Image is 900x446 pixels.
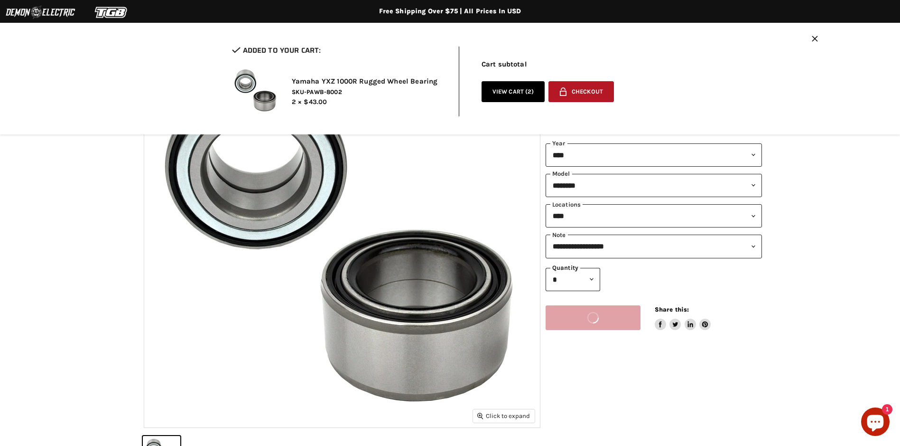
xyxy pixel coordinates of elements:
[144,31,540,427] img: IMAGE
[546,204,762,228] select: keys
[545,81,614,106] form: cart checkout
[292,98,302,106] span: 2 ×
[232,47,445,55] h2: Added to your cart:
[655,306,689,313] span: Share this:
[477,412,530,419] span: Click to expand
[232,67,279,114] img: Yamaha YXZ 1000R Rugged Wheel Bearing
[71,7,830,16] div: Free Shipping Over $75 | All Prices In USD
[548,81,614,103] button: Checkout
[292,77,445,86] h2: Yamaha YXZ 1000R Rugged Wheel Bearing
[292,88,445,96] span: SKU-PAWB-8002
[546,268,600,291] select: Quantity
[482,81,545,103] a: View cart (2)
[858,408,892,438] inbox-online-store-chat: Shopify online store chat
[76,3,147,21] img: TGB Logo 2
[546,174,762,197] select: modal-name
[546,235,762,258] select: keys
[812,36,818,44] button: Close
[304,98,327,106] span: $43.00
[5,3,76,21] img: Demon Electric Logo 2
[655,305,711,331] aside: Share this:
[572,88,603,95] span: Checkout
[482,60,527,68] span: Cart subtotal
[473,409,535,422] button: Click to expand
[528,88,531,95] span: 2
[546,143,762,167] select: year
